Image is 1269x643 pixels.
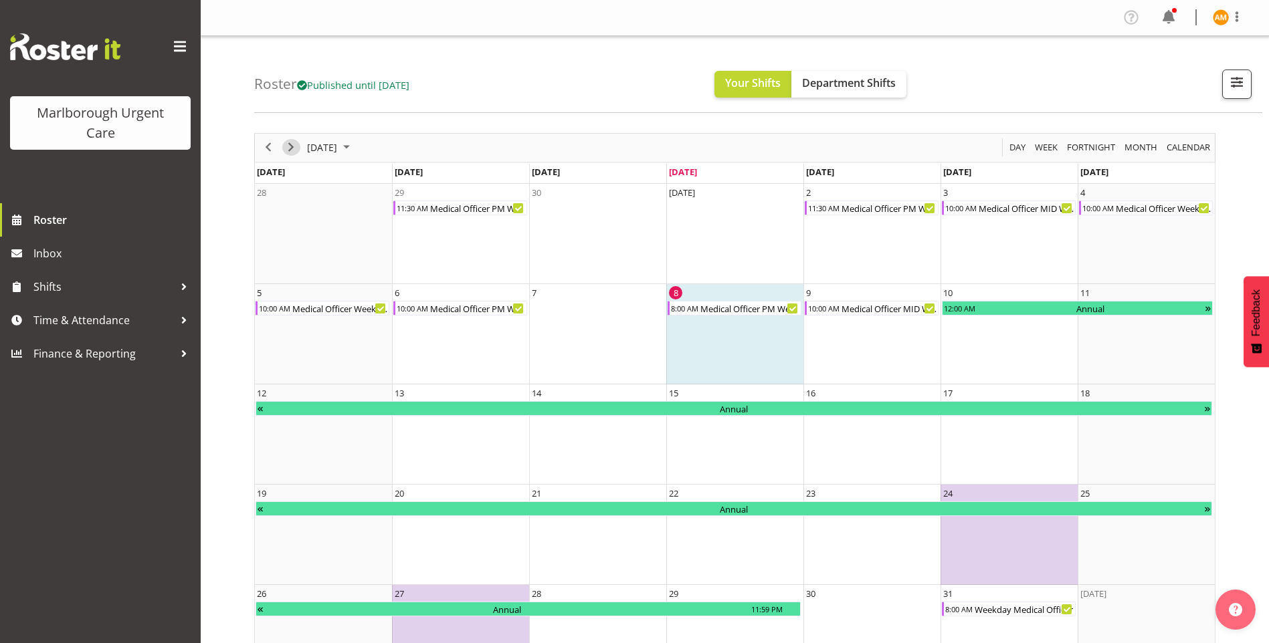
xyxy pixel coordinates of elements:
td: Monday, October 13, 2025 [392,384,529,485]
span: [DATE] [395,166,423,178]
span: Department Shifts [802,76,896,90]
div: 18 [1080,386,1090,400]
button: Timeline Month [1122,139,1160,156]
td: Friday, October 3, 2025 [941,184,1078,284]
td: Tuesday, October 21, 2025 [529,485,666,585]
div: 12 [257,386,266,400]
div: Annual Begin From Friday, October 10, 2025 at 12:00:00 AM GMT+13:00 Ends At Wednesday, October 29... [256,602,801,616]
div: Medical Officer Weekends Begin From Sunday, October 5, 2025 at 10:00:00 AM GMT+13:00 Ends At Sund... [256,301,389,315]
div: 7 [532,286,536,299]
div: 5 [257,286,262,299]
div: Medical Officer MID Weekday [840,301,938,315]
div: next period [280,134,302,162]
span: [DATE] [1080,166,1108,178]
div: Annual [976,301,1204,315]
div: Weekday Medical Officer Begin From Friday, October 31, 2025 at 8:00:00 AM GMT+13:00 Ends At Frida... [942,602,1076,616]
div: 3 [943,186,948,199]
td: Friday, October 17, 2025 [941,384,1078,485]
div: 19 [257,487,266,500]
td: Monday, October 6, 2025 [392,284,529,384]
div: 8:00 AM [944,602,973,616]
span: calendar [1165,139,1211,156]
div: 8 [669,286,682,299]
span: Inbox [33,243,194,263]
span: Shifts [33,277,174,297]
div: 10 [943,286,953,299]
td: Monday, September 29, 2025 [392,184,529,284]
button: Filter Shifts [1222,70,1252,99]
div: Annual [264,602,750,616]
td: Friday, October 24, 2025 [941,485,1078,585]
td: Thursday, October 2, 2025 [803,184,941,284]
div: October 2025 [302,134,358,162]
div: 31 [943,587,953,600]
span: Week [1034,139,1059,156]
button: Timeline Day [1007,139,1028,156]
div: Medical Officer Weekends Begin From Saturday, October 4, 2025 at 10:00:00 AM GMT+13:00 Ends At Sa... [1079,201,1213,215]
div: 27 [395,587,404,600]
div: previous period [257,134,280,162]
span: [DATE] [306,139,338,156]
span: [DATE] [257,166,285,178]
div: 10:00 AM [807,301,840,315]
span: [DATE] [532,166,560,178]
div: 10:00 AM [1081,201,1114,215]
div: 23 [806,487,815,500]
td: Thursday, October 23, 2025 [803,485,941,585]
div: Medical Officer PM Weekday [699,301,801,315]
div: 10:00 AM [395,301,429,315]
span: Day [1008,139,1027,156]
div: 14 [532,386,541,400]
div: Medical Officer Weekends [1114,201,1212,215]
div: Medical Officer PM Weekday [840,201,938,215]
div: 25 [1080,487,1090,500]
img: Rosterit website logo [10,33,120,60]
span: Roster [33,210,194,230]
button: Previous [260,139,278,156]
div: 12:00 AM [943,301,976,315]
div: 28 [532,587,541,600]
div: 17 [943,386,953,400]
td: Tuesday, October 14, 2025 [529,384,666,485]
div: 29 [669,587,678,600]
button: Feedback - Show survey [1244,276,1269,367]
img: alexandra-madigan11823.jpg [1213,9,1229,25]
div: 11:30 AM [807,201,840,215]
div: 6 [395,286,399,299]
div: Medical Officer PM Weekday [429,201,526,215]
div: 8:00 AM [670,301,699,315]
div: 29 [395,186,404,199]
div: [DATE] [669,186,695,199]
h4: Roster [254,76,409,92]
div: Medical Officer PM Weekday Begin From Monday, October 6, 2025 at 10:00:00 AM GMT+13:00 Ends At Mo... [393,301,527,315]
div: 30 [532,186,541,199]
div: 16 [806,386,815,400]
span: Finance & Reporting [33,344,174,364]
td: Saturday, October 4, 2025 [1078,184,1215,284]
div: 21 [532,487,541,500]
div: Medical Officer MID Weekday Begin From Friday, October 3, 2025 at 10:00:00 AM GMT+13:00 Ends At F... [942,201,1076,215]
td: Sunday, October 12, 2025 [255,384,392,485]
span: [DATE] [943,166,971,178]
div: Medical Officer Weekends [291,301,389,315]
div: Medical Officer PM Weekday Begin From Wednesday, October 8, 2025 at 8:00:00 AM GMT+13:00 Ends At ... [668,301,801,315]
div: 9 [806,286,811,299]
div: 4 [1080,186,1085,199]
td: Tuesday, September 30, 2025 [529,184,666,284]
button: Month [1165,139,1213,156]
div: 10:00 AM [944,201,977,215]
div: Annual [264,402,1203,415]
button: Next [282,139,300,156]
span: Fortnight [1066,139,1116,156]
td: Wednesday, October 8, 2025 [666,284,803,384]
div: 11:30 AM [395,201,429,215]
div: 13 [395,386,404,400]
button: October 2025 [305,139,356,156]
div: 26 [257,587,266,600]
td: Friday, October 10, 2025 [941,284,1078,384]
div: 24 [943,487,953,500]
div: Annual Begin From Friday, October 10, 2025 at 12:00:00 AM GMT+13:00 Ends At Wednesday, October 29... [256,501,1212,516]
button: Your Shifts [714,71,791,98]
div: Annual Begin From Friday, October 10, 2025 at 12:00:00 AM GMT+13:00 Ends At Wednesday, October 29... [256,401,1212,416]
span: Published until [DATE] [297,78,409,92]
